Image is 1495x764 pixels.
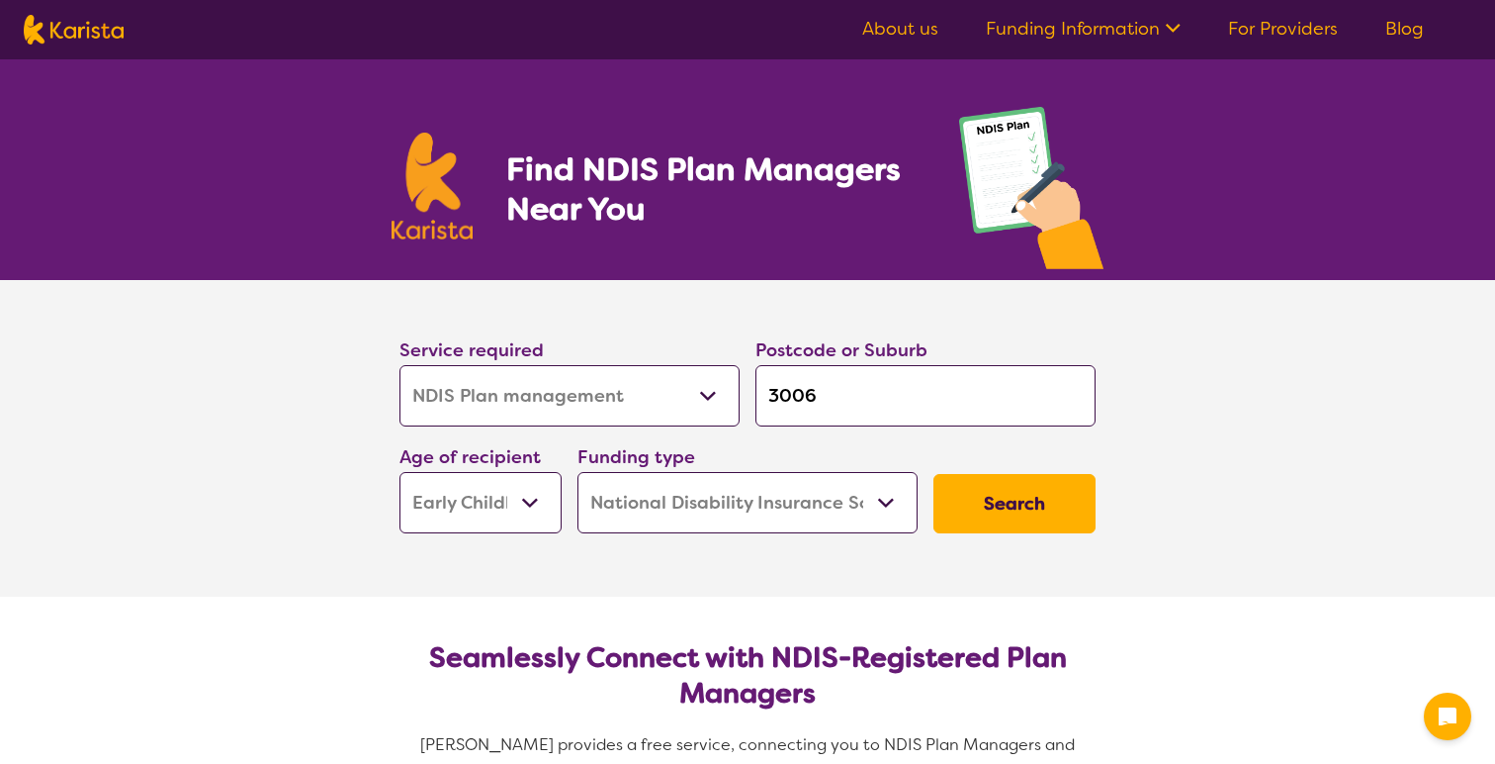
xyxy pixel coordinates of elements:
label: Postcode or Suburb [755,338,927,362]
input: Type [755,365,1096,427]
h1: Find NDIS Plan Managers Near You [506,149,920,229]
button: Search [933,474,1096,533]
a: Blog [1385,17,1424,41]
img: Karista logo [24,15,124,45]
label: Service required [399,338,544,362]
img: Karista logo [392,133,473,239]
label: Funding type [577,445,695,469]
a: Funding Information [986,17,1181,41]
h2: Seamlessly Connect with NDIS-Registered Plan Managers [415,640,1080,712]
a: About us [862,17,938,41]
label: Age of recipient [399,445,541,469]
img: plan-management [959,107,1103,280]
a: For Providers [1228,17,1338,41]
